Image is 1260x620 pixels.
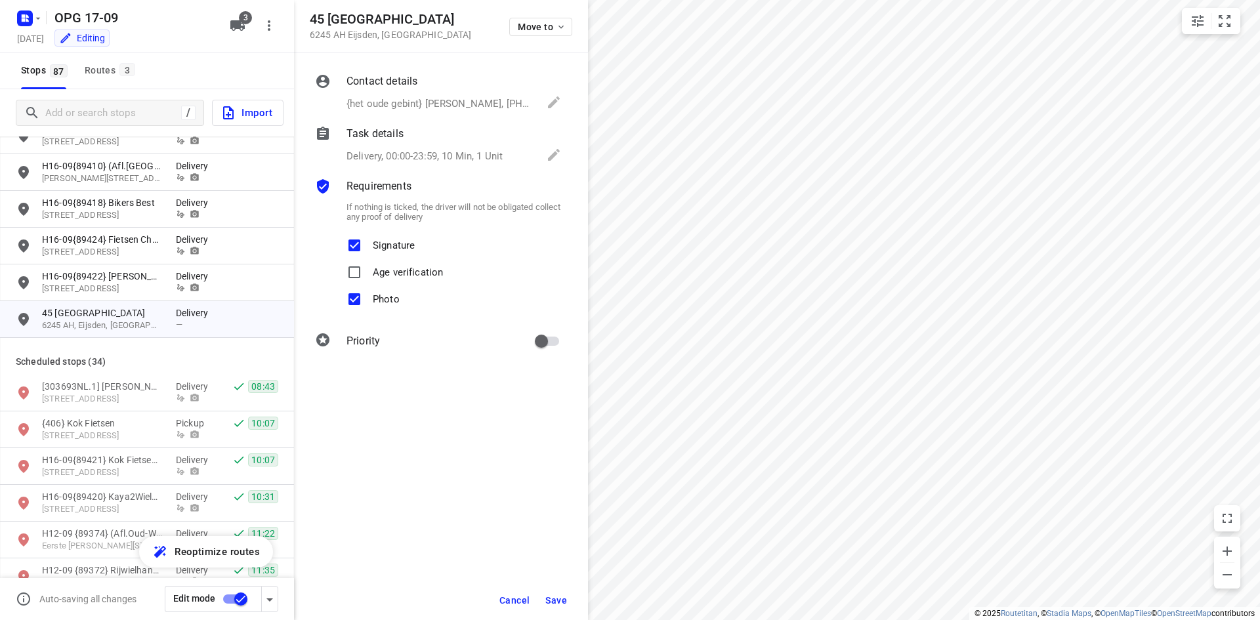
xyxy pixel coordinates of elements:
p: 6245 AH Eijsden , [GEOGRAPHIC_DATA] [310,30,471,40]
p: 45 [GEOGRAPHIC_DATA] [42,306,163,320]
p: {het oude gebint} [PERSON_NAME], [PHONE_NUMBER] [346,96,534,112]
p: H16-09{89424} Fietsen Charel - Nico Lauwaert [42,233,163,246]
span: Stops [21,62,72,79]
p: Contact details [346,73,417,89]
button: Save [540,589,572,612]
div: small contained button group [1182,8,1240,34]
p: H16-09{89421} Kok Fietsen Werkplaats [42,453,163,466]
button: Import [212,100,283,126]
p: Rijnlaan 28, 3522BN, Utrecht, NL [42,503,163,516]
span: Move to [518,22,566,32]
p: Requirements [346,178,411,194]
svg: Done [232,380,245,393]
button: 3 [224,12,251,39]
a: Import [204,100,283,126]
p: 6245 AH, Eijsden, [GEOGRAPHIC_DATA] [42,320,163,332]
p: H12-09 {89374} (Afl.Oud-West) ZFP [42,527,163,540]
p: Delivery [176,564,215,577]
span: Save [545,595,567,606]
span: 3 [119,63,135,76]
p: H16-09{89418} Bikers Best [42,196,163,209]
p: Delivery [176,233,215,246]
p: Parkstraat 57, 3581PG, Utrecht, NL [42,466,163,479]
svg: Done [232,490,245,503]
p: Davidsplein 1, 3905AZ, Veenendaal, NL [42,283,163,295]
input: Add or search stops [45,103,181,123]
p: Delivery [176,270,215,283]
svg: Done [232,453,245,466]
p: Signature [373,232,415,251]
p: Delivery [176,306,215,320]
h5: Project date [12,31,49,46]
p: H16-09{89422} Rein Veenendaal Fietsen [42,270,163,283]
span: 10:31 [248,490,278,503]
p: If nothing is ticked, the driver will not be obligated collect any proof of delivery [346,202,562,222]
button: Reoptimize routes [139,536,273,568]
a: OpenMapTiles [1101,609,1151,618]
span: Import [220,104,272,121]
div: Requirements [315,178,562,197]
span: 11:35 [248,564,278,577]
p: Delivery [176,380,215,393]
p: Photo [373,286,400,305]
svg: Edit [546,147,562,163]
span: 3 [239,11,252,24]
p: Delivery [176,490,215,503]
p: Scheduled stops ( 34 ) [16,354,278,369]
p: H12-09 {89372} Rijwielhandel Comman [42,564,163,577]
div: You are currently in edit mode. [59,31,105,45]
li: © 2025 , © , © © contributors [975,609,1255,618]
p: H16-09{89420} Kaya2Wielers [42,490,163,503]
p: Noordsingel 3, 3035EG, Rotterdam, NL [42,209,163,222]
button: Map settings [1185,8,1211,34]
p: Einhovensebaan 9, 2980, Zoersel, BE [42,246,163,258]
p: Frederik Hendriklaan 81A, 2582BV, Den Haag, NL [42,173,163,185]
div: Task detailsDelivery, 00:00-23:59, 10 Min, 1 Unit [315,126,562,165]
button: Move to [509,18,572,36]
p: Auto-saving all changes [39,594,136,604]
a: Routetitan [1001,609,1038,618]
p: Hellendoornseweg 7A, 7688PC, Daarle, NL [42,136,163,148]
svg: Done [232,564,245,577]
p: Delivery, 00:00-23:59, 10 Min, 1 Unit [346,149,503,164]
div: / [181,106,196,120]
p: Delivery [176,159,215,173]
svg: Done [232,417,245,430]
p: [303693NL.1] [PERSON_NAME] [42,380,163,393]
button: Fit zoom [1211,8,1238,34]
svg: Done [232,527,245,540]
p: Elandsgracht 110, 1016VA, Amsterdam, NL [42,577,163,589]
div: Routes [85,62,139,79]
p: Delivery [176,453,215,466]
span: Edit mode [173,593,215,604]
p: Task details [346,126,404,142]
span: Cancel [499,595,530,606]
svg: Edit [546,94,562,110]
a: OpenStreetMap [1157,609,1211,618]
p: Eerste Constantijn Huygensstraat 88, 1054BX, Amsterdam, NL [42,540,163,552]
p: Priority [346,333,380,349]
h5: OPG 17-09 [49,7,219,28]
p: 57 Parkstraat, 3581PG, Utrecht, NL [42,430,163,442]
span: 10:07 [248,417,278,430]
p: Age verification [373,259,443,278]
p: H16-09{89410} (Afl.Den Haag) ZFP [42,159,163,173]
p: Hoogeveenseweg 10A, 7707CH, Balkbrug, NL [42,393,163,405]
span: 11:22 [248,527,278,540]
p: Delivery [176,527,215,540]
span: Reoptimize routes [175,543,260,560]
span: 08:43 [248,380,278,393]
span: 10:07 [248,453,278,466]
a: Stadia Maps [1047,609,1091,618]
span: 87 [50,64,68,77]
p: Delivery [176,196,215,209]
div: Contact details{het oude gebint} [PERSON_NAME], [PHONE_NUMBER] [315,73,562,113]
button: Cancel [494,589,535,612]
div: Driver app settings [262,590,278,607]
p: Pickup [176,417,215,430]
p: {406} Kok Fietsen [42,417,163,430]
h5: 45 [GEOGRAPHIC_DATA] [310,12,471,27]
span: — [176,320,182,329]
